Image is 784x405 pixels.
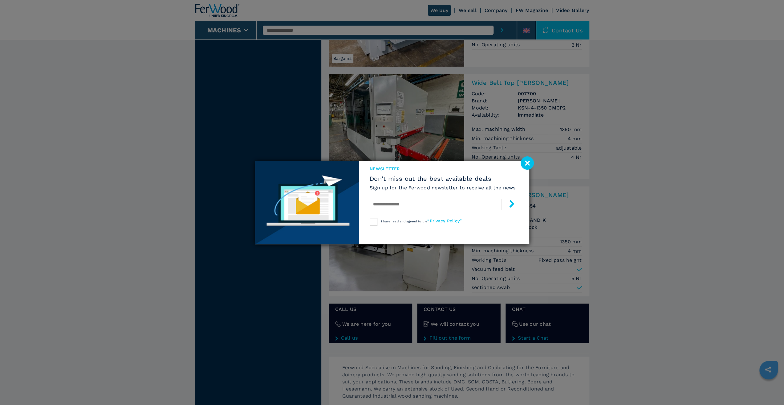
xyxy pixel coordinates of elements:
span: Don't miss out the best available deals [370,175,516,182]
span: I have read and agreed to the [381,220,462,223]
a: “Privacy Policy” [427,218,462,223]
button: submit-button [502,197,516,212]
h6: Sign up for the Ferwood newsletter to receive all the news [370,184,516,191]
img: Newsletter image [255,161,359,244]
span: newsletter [370,166,516,172]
